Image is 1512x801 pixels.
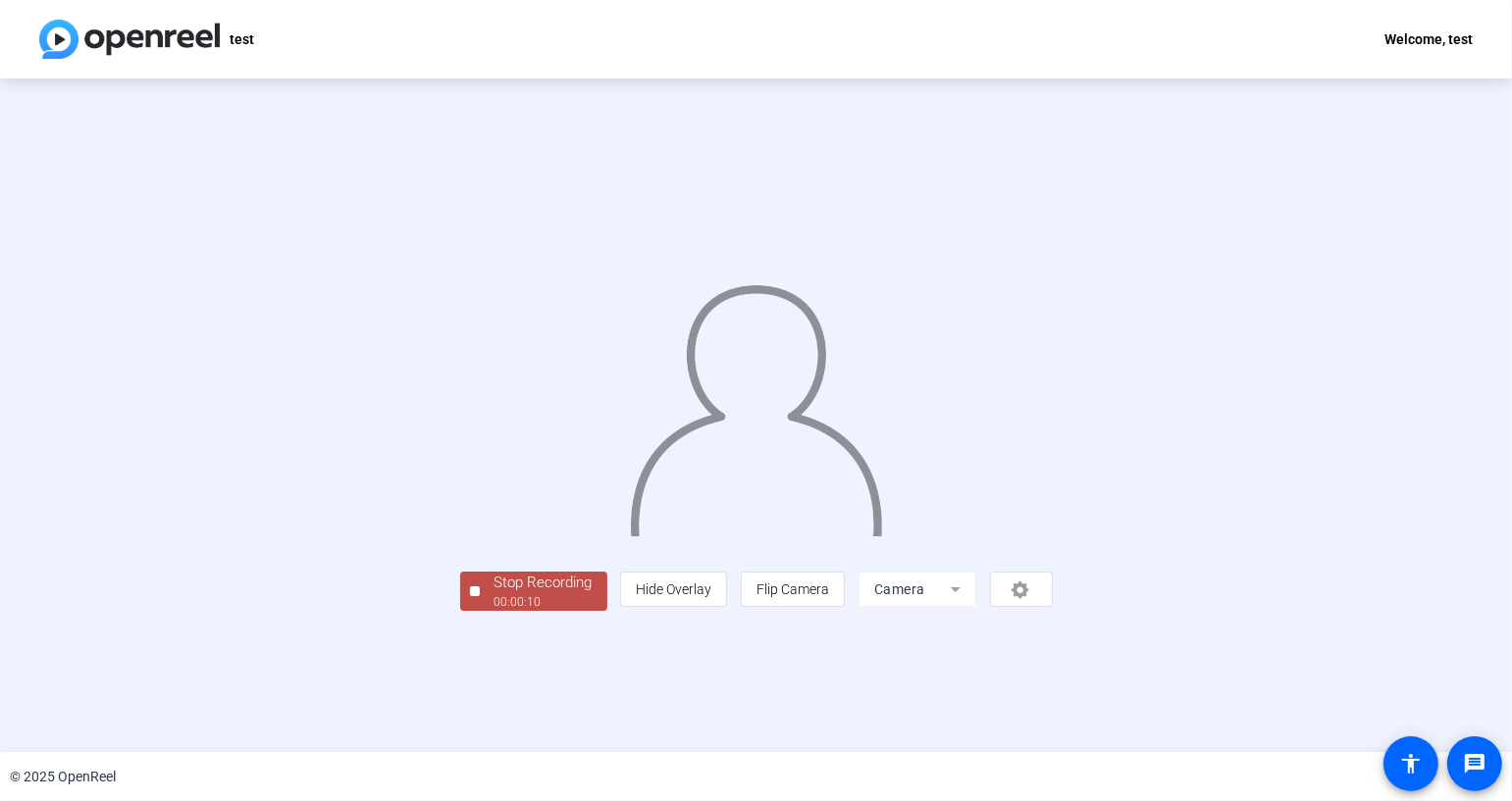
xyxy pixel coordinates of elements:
div: Stop Recording [495,572,593,594]
span: Flip Camera [756,581,829,597]
button: Hide Overlay [620,572,727,607]
span: Hide Overlay [636,581,711,597]
mat-icon: message [1463,752,1486,776]
div: © 2025 OpenReel [10,767,116,787]
div: Welcome, test [1384,27,1473,51]
img: OpenReel logo [39,20,220,59]
mat-icon: accessibility [1399,752,1423,776]
p: test [230,27,254,51]
div: 00:00:10 [495,593,593,611]
img: overlay [628,270,884,536]
button: Stop Recording00:00:10 [460,572,607,612]
button: Flip Camera [741,572,845,607]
